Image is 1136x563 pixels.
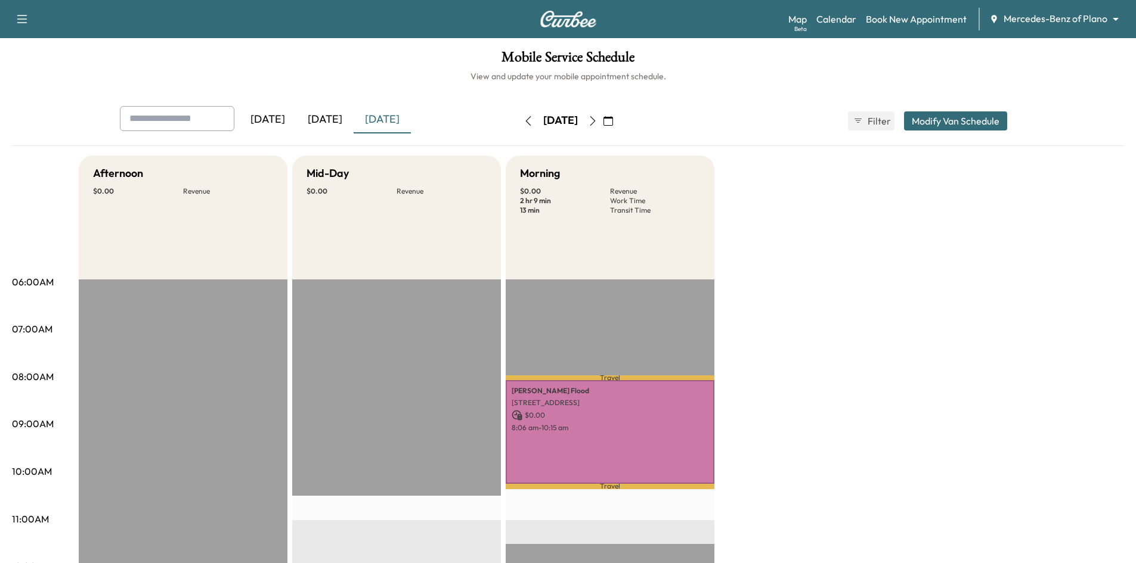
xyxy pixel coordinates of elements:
div: [DATE] [239,106,296,133]
span: Filter [868,114,889,128]
p: $ 0.00 [307,186,397,196]
p: $ 0.00 [512,410,708,421]
p: [STREET_ADDRESS] [512,398,708,408]
span: Mercedes-Benz of Plano [1004,12,1107,26]
p: Revenue [183,186,273,196]
p: 10:00AM [12,464,52,478]
p: 09:00AM [12,416,54,431]
p: Revenue [397,186,487,196]
a: Calendar [816,12,856,26]
button: Modify Van Schedule [904,111,1007,130]
p: $ 0.00 [520,186,610,196]
p: 8:06 am - 10:15 am [512,423,708,433]
img: Curbee Logo [540,11,597,27]
p: 2 hr 9 min [520,196,610,206]
p: $ 0.00 [93,186,183,196]
div: [DATE] [354,106,411,133]
p: Travel [506,375,714,380]
a: Book New Appointment [866,12,967,26]
h6: View and update your mobile appointment schedule. [12,70,1124,82]
p: 07:00AM [12,322,52,336]
p: 11:00AM [12,512,49,526]
h1: Mobile Service Schedule [12,50,1124,70]
div: [DATE] [296,106,354,133]
p: [PERSON_NAME] Flood [512,386,708,396]
p: 13 min [520,206,610,215]
div: [DATE] [543,113,578,128]
p: 08:00AM [12,369,54,384]
h5: Mid-Day [307,165,349,182]
p: Travel [506,484,714,489]
p: 06:00AM [12,275,54,289]
button: Filter [848,111,894,130]
h5: Morning [520,165,560,182]
p: Work Time [610,196,700,206]
a: MapBeta [788,12,807,26]
p: Transit Time [610,206,700,215]
p: Revenue [610,186,700,196]
div: Beta [794,24,807,33]
h5: Afternoon [93,165,143,182]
